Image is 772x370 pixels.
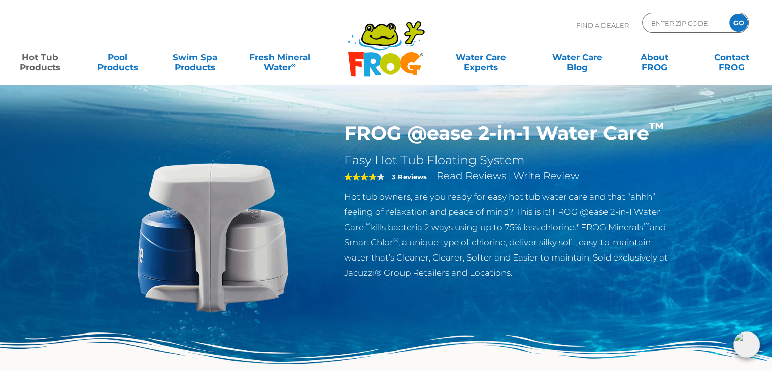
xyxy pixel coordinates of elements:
[344,173,377,181] span: 4
[344,153,676,168] h2: Easy Hot Tub Floating System
[513,170,579,182] a: Write Review
[650,16,719,30] input: Zip Code Form
[364,221,371,229] sup: ™
[643,221,650,229] sup: ™
[97,122,329,354] img: @ease-2-in-1-Holder-v2.png
[509,172,511,181] span: |
[393,236,398,244] sup: ®
[733,331,760,358] img: openIcon
[729,14,748,32] input: GO
[87,47,147,67] a: PoolProducts
[432,47,530,67] a: Water CareExperts
[576,13,629,38] p: Find A Dealer
[649,119,664,136] sup: ™
[344,122,676,145] h1: FROG @ease 2-in-1 Water Care
[624,47,684,67] a: AboutFROG
[392,173,427,181] strong: 3 Reviews
[547,47,607,67] a: Water CareBlog
[702,47,762,67] a: ContactFROG
[165,47,225,67] a: Swim SpaProducts
[291,61,295,69] sup: ∞
[242,47,317,67] a: Fresh MineralWater∞
[10,47,70,67] a: Hot TubProducts
[344,189,676,280] p: Hot tub owners, are you ready for easy hot tub water care and that “ahhh” feeling of relaxation a...
[437,170,507,182] a: Read Reviews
